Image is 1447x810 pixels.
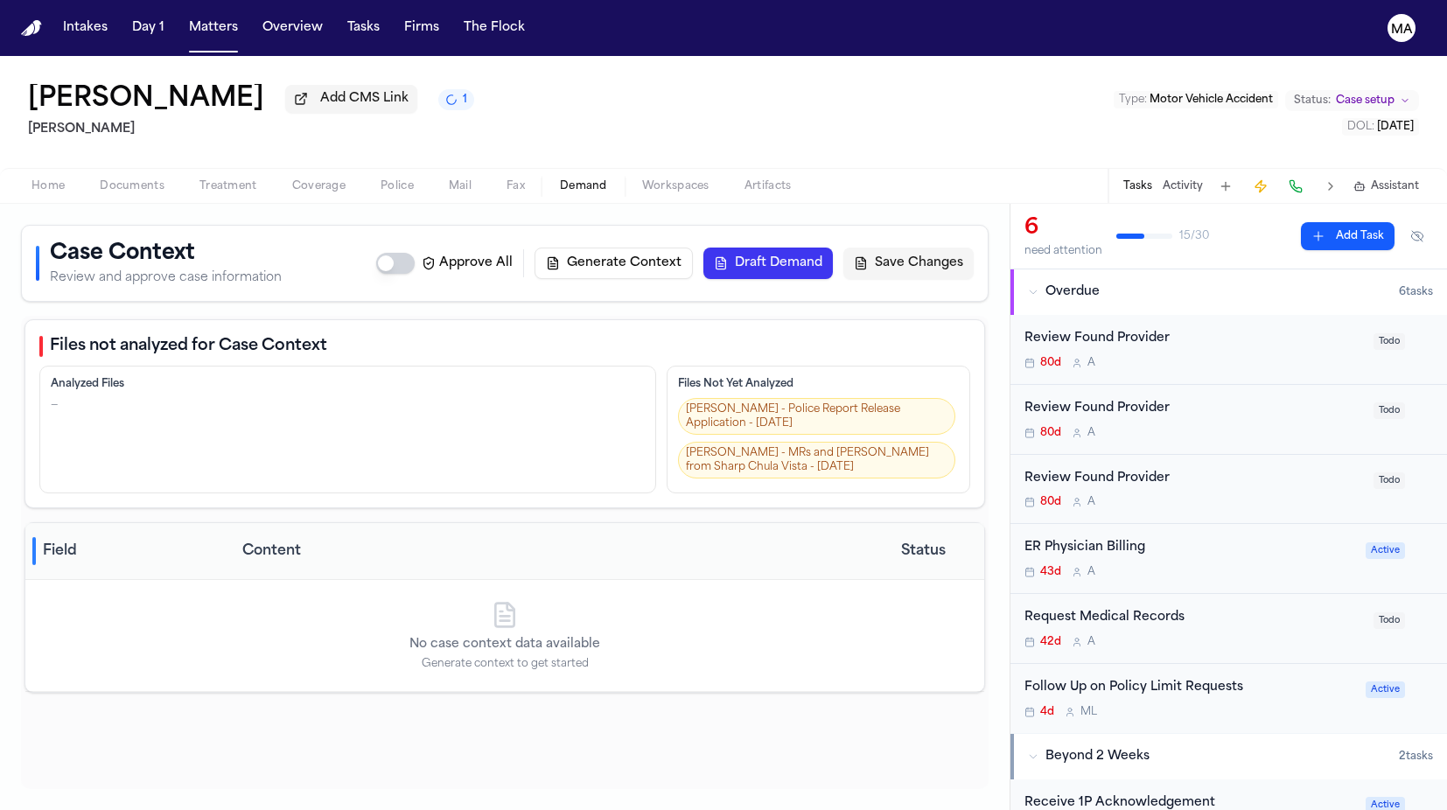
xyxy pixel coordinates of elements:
button: Save Changes [843,248,974,279]
button: Edit matter name [28,84,264,115]
span: 80d [1040,426,1061,440]
span: A [1087,635,1095,649]
div: Review Found Provider [1024,399,1363,419]
button: 1 active task [438,89,474,110]
div: Open task: Follow Up on Policy Limit Requests [1010,664,1447,733]
span: Workspaces [642,179,710,193]
span: A [1087,495,1095,509]
span: [DATE] [1377,122,1414,132]
label: Approve All [422,255,513,272]
span: Home [31,179,65,193]
span: Todo [1374,612,1405,629]
button: Edit Type: Motor Vehicle Accident [1114,91,1278,108]
button: Hide completed tasks (⌘⇧H) [1402,222,1433,250]
span: DOL : [1347,122,1374,132]
button: Add Task [1301,222,1395,250]
span: Todo [1374,472,1405,489]
span: Demand [560,179,607,193]
a: Day 1 [125,12,171,44]
span: Motor Vehicle Accident [1150,94,1273,105]
span: A [1087,426,1095,440]
a: [PERSON_NAME] - Police Report Release Application - [DATE] [678,398,955,435]
button: Firms [397,12,446,44]
span: M L [1080,705,1097,719]
button: Make a Call [1283,174,1308,199]
button: Assistant [1353,179,1419,193]
span: 15 / 30 [1179,229,1209,243]
span: 2 task s [1399,750,1433,764]
th: Status [862,523,984,580]
button: Change status from Case setup [1285,90,1419,111]
h1: Case Context [50,240,282,268]
span: Artifacts [744,179,792,193]
span: 1 [463,93,467,107]
div: Review Found Provider [1024,329,1363,349]
span: 43d [1040,565,1061,579]
div: Open task: ER Physician Billing [1010,524,1447,594]
button: Add Task [1213,174,1238,199]
div: Files Not Yet Analyzed [678,377,959,391]
span: 80d [1040,495,1061,509]
span: Add CMS Link [320,90,409,108]
button: Overview [255,12,330,44]
span: 80d [1040,356,1061,370]
div: Open task: Review Found Provider [1010,455,1447,525]
span: Coverage [292,179,346,193]
span: Active [1366,542,1405,559]
button: Beyond 2 Weeks2tasks [1010,734,1447,779]
span: A [1087,356,1095,370]
button: Intakes [56,12,115,44]
button: Add CMS Link [285,85,417,113]
span: 6 task s [1399,285,1433,299]
button: Overdue6tasks [1010,269,1447,315]
th: Content [235,523,862,580]
span: A [1087,565,1095,579]
span: Assistant [1371,179,1419,193]
button: Draft Demand [703,248,833,279]
p: Review and approve case information [50,269,282,287]
div: ER Physician Billing [1024,538,1355,558]
div: Field [32,537,228,565]
button: Matters [182,12,245,44]
h1: [PERSON_NAME] [28,84,264,115]
span: Type : [1119,94,1147,105]
button: Activity [1163,179,1203,193]
div: need attention [1024,244,1102,258]
button: Edit DOL: 2025-06-18 [1342,118,1419,136]
button: Generate Context [535,248,693,279]
span: Active [1366,681,1405,698]
span: Mail [449,179,472,193]
span: Overdue [1045,283,1100,301]
h2: Files not analyzed for Case Context [50,334,327,359]
h2: [PERSON_NAME] [28,119,474,140]
div: — [51,398,58,412]
a: [PERSON_NAME] - MRs and [PERSON_NAME] from Sharp Chula Vista - [DATE] [678,442,955,478]
div: Analyzed Files [51,377,645,391]
div: Open task: Request Medical Records [1010,594,1447,664]
div: 6 [1024,214,1102,242]
p: Generate context to get started [422,657,589,671]
button: Tasks [340,12,387,44]
span: Beyond 2 Weeks [1045,748,1150,765]
div: Open task: Review Found Provider [1010,315,1447,385]
span: Documents [100,179,164,193]
span: Case setup [1336,94,1395,108]
p: No case context data available [409,636,600,653]
div: Follow Up on Policy Limit Requests [1024,678,1355,698]
button: Create Immediate Task [1248,174,1273,199]
span: Police [381,179,414,193]
span: 42d [1040,635,1061,649]
a: Home [21,20,42,37]
span: Treatment [199,179,257,193]
button: The Flock [457,12,532,44]
span: 4d [1040,705,1054,719]
span: Todo [1374,402,1405,419]
div: Review Found Provider [1024,469,1363,489]
button: Tasks [1123,179,1152,193]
